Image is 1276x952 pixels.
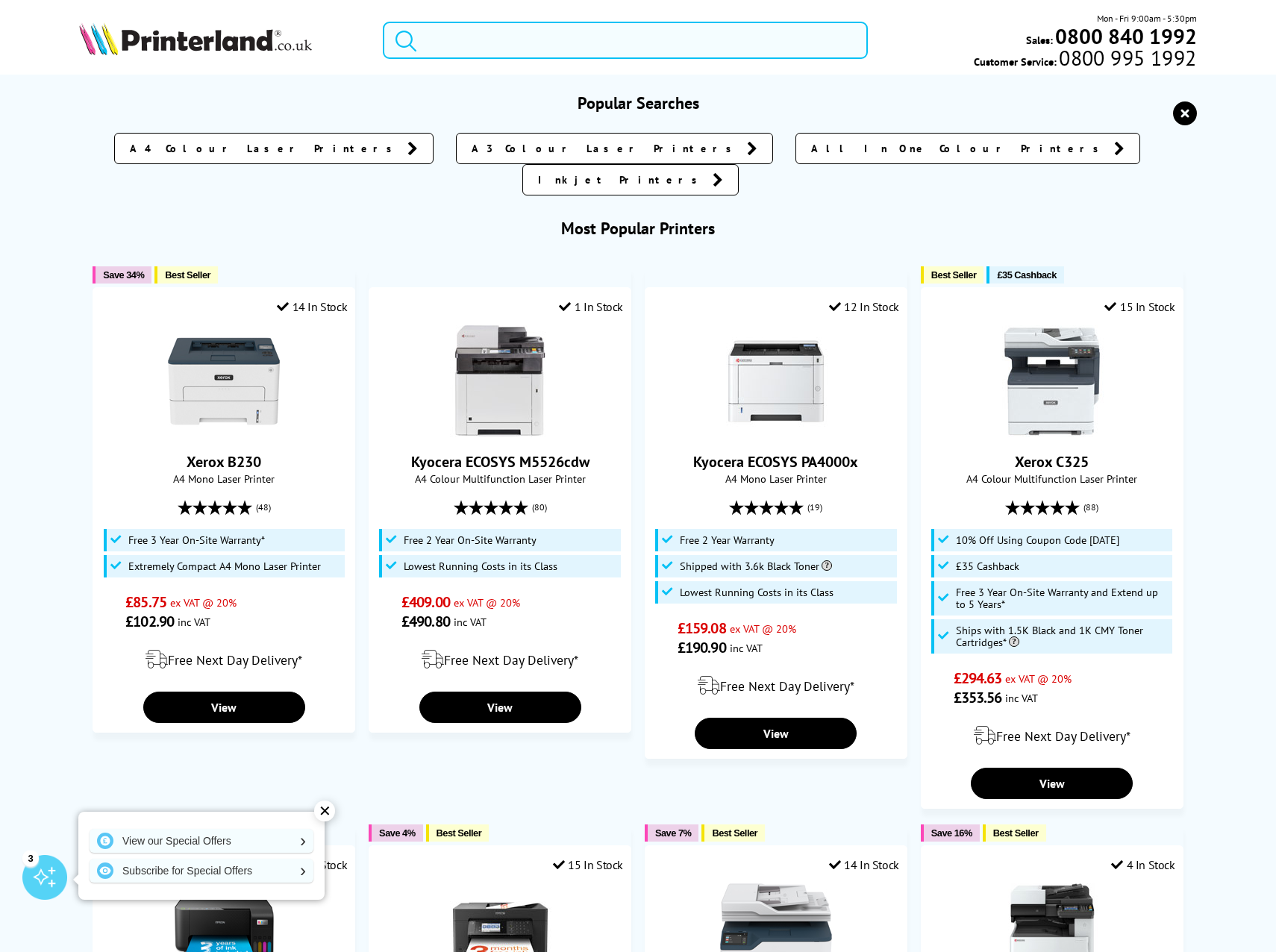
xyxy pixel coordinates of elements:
span: Customer Service: [974,51,1196,69]
span: £102.90 [125,612,174,631]
span: £159.08 [678,619,726,638]
span: Mon - Fri 9:00am - 5:30pm [1097,11,1197,25]
span: Inkjet Printers [538,172,705,187]
span: A4 Mono Laser Printer [101,472,347,486]
span: Save 34% [103,269,144,281]
div: 3 [22,850,39,866]
a: Kyocera ECOSYS PA4000x [693,452,858,472]
a: Xerox B230 [168,425,280,440]
span: £85.75 [125,592,166,612]
span: ex VAT @ 20% [170,595,237,610]
button: £35 Cashback [986,266,1063,284]
span: Free 2 Year Warranty [680,534,775,546]
span: inc VAT [730,641,763,655]
div: modal_delivery [653,665,899,707]
a: View [143,692,305,723]
a: All In One Colour Printers [795,133,1140,164]
button: Save 16% [921,824,980,842]
img: Kyocera ECOSYS PA4000x [720,325,832,437]
a: 0800 840 1992 [1053,29,1197,43]
img: Kyocera ECOSYS M5526cdw [444,325,556,437]
div: modal_delivery [929,715,1175,757]
span: A4 Colour Multifunction Laser Printer [929,472,1175,486]
div: 4 In Stock [1111,857,1175,872]
span: Best Seller [993,827,1039,839]
a: Subscribe for Special Offers [90,859,313,883]
a: View [971,768,1133,799]
button: Best Seller [983,824,1046,842]
button: Save 4% [369,824,422,842]
button: Best Seller [921,266,984,284]
span: £490.80 [401,612,450,631]
span: Free 3 Year On-Site Warranty* [128,534,265,546]
button: Best Seller [154,266,218,284]
h3: Popular Searches [79,93,1196,113]
img: Printerland Logo [79,22,312,55]
span: Extremely Compact A4 Mono Laser Printer [128,560,321,572]
span: A4 Mono Laser Printer [653,472,899,486]
a: Inkjet Printers [522,164,739,195]
span: 0800 995 1992 [1057,51,1196,65]
a: Kyocera ECOSYS M5526cdw [411,452,589,472]
span: Best Seller [437,827,482,839]
div: 12 In Stock [829,299,899,314]
span: (88) [1083,493,1098,522]
a: View [695,718,857,749]
h3: Most Popular Printers [79,218,1196,239]
div: 14 In Stock [277,299,347,314]
div: ✕ [314,801,335,821]
a: View [419,692,581,723]
span: £35 Cashback [956,560,1019,572]
span: Free 3 Year On-Site Warranty and Extend up to 5 Years* [956,586,1169,610]
button: Save 7% [645,824,698,842]
span: 10% Off Using Coupon Code [DATE] [956,534,1119,546]
span: inc VAT [454,615,487,629]
span: Sales: [1026,33,1053,47]
span: (80) [532,493,547,522]
span: Lowest Running Costs in its Class [404,560,557,572]
span: Best Seller [712,827,757,839]
span: Free 2 Year On-Site Warranty [404,534,537,546]
img: Xerox B230 [168,325,280,437]
a: View our Special Offers [90,829,313,853]
span: Shipped with 3.6k Black Toner [680,560,832,572]
span: A3 Colour Laser Printers [472,141,739,156]
span: A4 Colour Multifunction Laser Printer [377,472,623,486]
span: (48) [256,493,271,522]
span: ex VAT @ 20% [454,595,520,610]
img: Xerox C325 [996,325,1108,437]
span: £35 Cashback [997,269,1056,281]
span: All In One Colour Printers [811,141,1107,156]
span: Save 7% [655,827,691,839]
span: £353.56 [954,688,1002,707]
b: 0800 840 1992 [1055,22,1197,50]
span: £190.90 [678,638,726,657]
div: 15 In Stock [1104,299,1175,314]
div: 14 In Stock [829,857,899,872]
a: A4 Colour Laser Printers [114,133,434,164]
span: Save 4% [379,827,415,839]
a: Xerox B230 [187,452,261,472]
a: Printerland Logo [79,22,364,58]
span: £409.00 [401,592,450,612]
span: Save 16% [931,827,972,839]
a: Xerox C325 [1015,452,1089,472]
span: £294.63 [954,668,1002,688]
a: Kyocera ECOSYS PA4000x [720,425,832,440]
span: Ships with 1.5K Black and 1K CMY Toner Cartridges* [956,624,1169,648]
span: Lowest Running Costs in its Class [680,586,834,598]
span: inc VAT [1005,691,1038,705]
span: inc VAT [178,615,210,629]
a: A3 Colour Laser Printers [456,133,773,164]
div: modal_delivery [377,639,623,680]
span: A4 Colour Laser Printers [130,141,400,156]
div: 15 In Stock [553,857,623,872]
a: Xerox C325 [996,425,1108,440]
span: (19) [807,493,822,522]
div: modal_delivery [101,639,347,680]
span: ex VAT @ 20% [730,621,796,636]
span: ex VAT @ 20% [1005,671,1072,686]
button: Save 34% [93,266,151,284]
span: Best Seller [165,269,210,281]
button: Best Seller [701,824,765,842]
